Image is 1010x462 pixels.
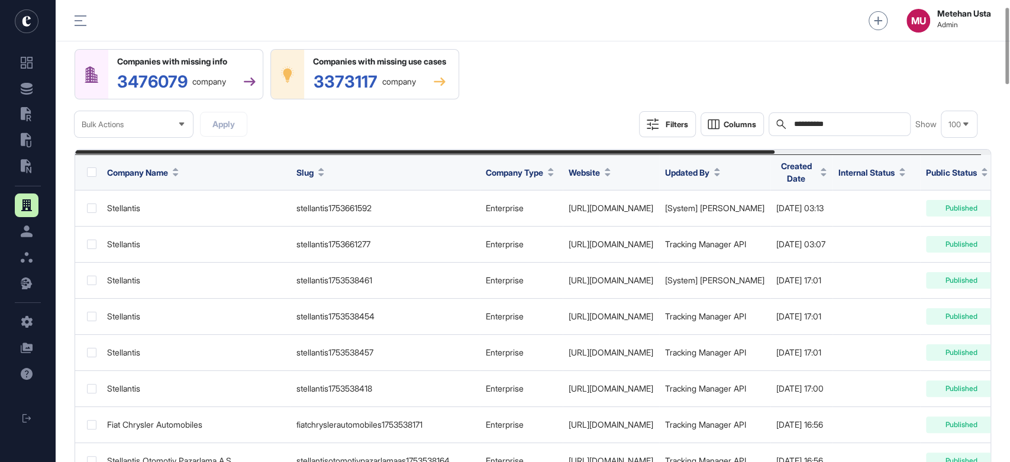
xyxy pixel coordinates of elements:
div: [DATE] 03:13 [776,203,827,213]
div: Published [926,272,997,289]
a: [URL][DOMAIN_NAME] [569,239,653,249]
a: [URL][DOMAIN_NAME] [569,311,653,321]
button: Slug [296,166,324,179]
div: stellantis1753538457 [296,348,474,357]
div: [DATE] 17:01 [776,348,827,357]
div: Published [926,308,997,325]
div: Enterprise [486,312,557,321]
button: Public Status [926,166,988,179]
strong: Metehan Usta [937,9,991,18]
div: Enterprise [486,384,557,393]
div: [DATE] 17:01 [776,312,827,321]
div: stellantis1753538418 [296,384,474,393]
div: Stellantis [107,348,285,357]
span: Columns [724,120,756,129]
div: Published [926,380,997,397]
div: Companies with missing info [117,57,256,66]
a: Tracking Manager API [665,311,746,321]
div: Stellantis [107,312,285,321]
button: Columns [701,112,764,136]
div: [DATE] 17:01 [776,276,827,285]
button: Company Name [107,166,179,179]
span: Updated By [665,166,709,179]
span: Show [915,119,937,129]
span: 100 [948,120,961,129]
div: [DATE] 17:00 [776,384,827,393]
button: Internal Status [838,166,905,179]
button: MU [906,9,930,33]
div: Stellantis [107,276,285,285]
div: Fiat Chrysler Automobiles [107,420,285,429]
a: [URL][DOMAIN_NAME] [569,347,653,357]
div: Filters [666,119,688,129]
a: [System] [PERSON_NAME] [665,275,764,285]
button: Updated By [665,166,720,179]
span: Company Type [486,166,543,179]
span: Slug [296,166,314,179]
span: Admin [937,21,991,29]
div: stellantis1753538454 [296,312,474,321]
div: Published [926,200,997,217]
span: Company Name [107,166,168,179]
div: stellantis1753661592 [296,203,474,213]
a: [System] [PERSON_NAME] [665,203,764,213]
div: [DATE] 03:07 [776,240,827,249]
div: Stellantis [107,240,285,249]
div: Enterprise [486,203,557,213]
a: Tracking Manager API [665,239,746,249]
div: Stellantis [107,384,285,393]
div: Enterprise [486,348,557,357]
a: Tracking Manager API [665,383,746,393]
div: Enterprise [486,420,557,429]
span: Internal Status [838,166,895,179]
span: Created Date [776,160,816,185]
div: [DATE] 16:56 [776,420,827,429]
button: Created Date [776,160,827,185]
a: [URL][DOMAIN_NAME] [569,383,653,393]
div: stellantis1753661277 [296,240,474,249]
a: Tracking Manager API [665,419,746,429]
a: [URL][DOMAIN_NAME] [569,275,653,285]
div: Enterprise [486,276,557,285]
div: 3373117 [314,73,416,90]
button: Filters [639,111,696,137]
div: Companies with missing use cases [313,57,446,66]
span: company [192,77,226,86]
div: Published [926,236,997,253]
a: [URL][DOMAIN_NAME] [569,203,653,213]
div: 3476079 [117,73,226,90]
a: [URL][DOMAIN_NAME] [569,419,653,429]
a: Tracking Manager API [665,347,746,357]
div: fiatchryslerautomobiles1753538171 [296,420,474,429]
button: Website [569,166,611,179]
span: Website [569,166,600,179]
span: company [382,77,416,86]
div: Published [926,344,997,361]
span: Bulk Actions [82,120,124,129]
div: Published [926,416,997,433]
div: stellantis1753538461 [296,276,474,285]
button: Company Type [486,166,554,179]
div: Enterprise [486,240,557,249]
span: Public Status [926,166,977,179]
div: Stellantis [107,203,285,213]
